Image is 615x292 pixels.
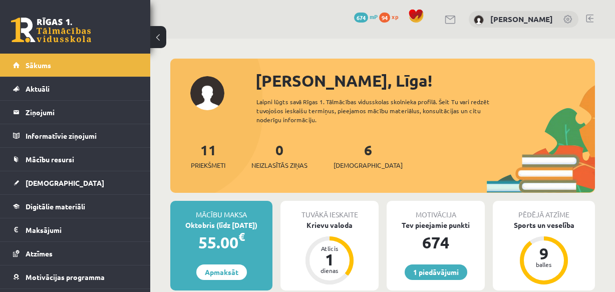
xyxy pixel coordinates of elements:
[238,229,245,244] span: €
[191,141,225,170] a: 11Priekšmeti
[26,249,53,258] span: Atzīmes
[387,201,485,220] div: Motivācija
[315,267,345,273] div: dienas
[13,265,138,288] a: Motivācijas programma
[280,220,379,230] div: Krievu valoda
[255,69,595,93] div: [PERSON_NAME], Līga!
[370,13,378,21] span: mP
[315,251,345,267] div: 1
[26,101,138,124] legend: Ziņojumi
[280,220,379,286] a: Krievu valoda Atlicis 1 dienas
[387,230,485,254] div: 674
[170,201,272,220] div: Mācību maksa
[251,141,307,170] a: 0Neizlasītās ziņas
[334,141,403,170] a: 6[DEMOGRAPHIC_DATA]
[26,202,85,211] span: Digitālie materiāli
[13,171,138,194] a: [DEMOGRAPHIC_DATA]
[280,201,379,220] div: Tuvākā ieskaite
[13,54,138,77] a: Sākums
[334,160,403,170] span: [DEMOGRAPHIC_DATA]
[392,13,398,21] span: xp
[13,101,138,124] a: Ziņojumi
[493,220,595,230] div: Sports un veselība
[26,61,51,70] span: Sākums
[251,160,307,170] span: Neizlasītās ziņas
[13,77,138,100] a: Aktuāli
[493,220,595,286] a: Sports un veselība 9 balles
[493,201,595,220] div: Pēdējā atzīme
[26,155,74,164] span: Mācību resursi
[379,13,403,21] a: 94 xp
[490,14,553,24] a: [PERSON_NAME]
[13,148,138,171] a: Mācību resursi
[26,272,105,281] span: Motivācijas programma
[26,124,138,147] legend: Informatīvie ziņojumi
[474,15,484,25] img: Līga Kauliņa
[196,264,247,280] a: Apmaksāt
[315,245,345,251] div: Atlicis
[256,97,511,124] div: Laipni lūgts savā Rīgas 1. Tālmācības vidusskolas skolnieka profilā. Šeit Tu vari redzēt tuvojošo...
[405,264,467,280] a: 1 piedāvājumi
[13,124,138,147] a: Informatīvie ziņojumi
[354,13,378,21] a: 674 mP
[170,220,272,230] div: Oktobris (līdz [DATE])
[387,220,485,230] div: Tev pieejamie punkti
[191,160,225,170] span: Priekšmeti
[170,230,272,254] div: 55.00
[529,261,559,267] div: balles
[26,178,104,187] span: [DEMOGRAPHIC_DATA]
[13,242,138,265] a: Atzīmes
[379,13,390,23] span: 94
[26,218,138,241] legend: Maksājumi
[354,13,368,23] span: 674
[13,218,138,241] a: Maksājumi
[11,18,91,43] a: Rīgas 1. Tālmācības vidusskola
[13,195,138,218] a: Digitālie materiāli
[529,245,559,261] div: 9
[26,84,50,93] span: Aktuāli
